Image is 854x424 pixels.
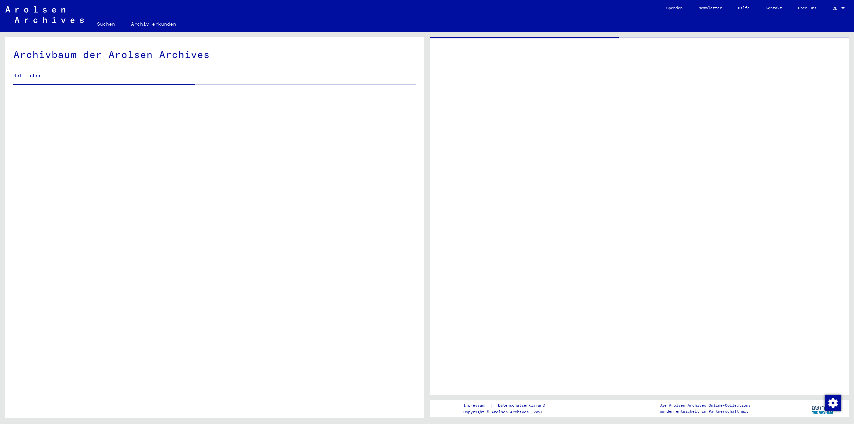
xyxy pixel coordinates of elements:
p: Die Arolsen Archives Online-Collections [660,402,751,408]
a: Impressum [463,402,490,409]
div: | [463,402,553,409]
span: DE [833,6,840,11]
img: Zustimmung ändern [825,395,841,411]
p: Het laden [13,72,416,79]
img: yv_logo.png [810,400,835,417]
a: Suchen [89,16,123,32]
div: Archivbaum der Arolsen Archives [13,47,416,62]
p: Copyright © Arolsen Archives, 2021 [463,409,553,415]
img: Arolsen_neg.svg [5,6,84,23]
a: Datenschutzerklärung [493,402,553,409]
p: wurden entwickelt in Partnerschaft mit [660,408,751,414]
a: Archiv erkunden [123,16,184,32]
